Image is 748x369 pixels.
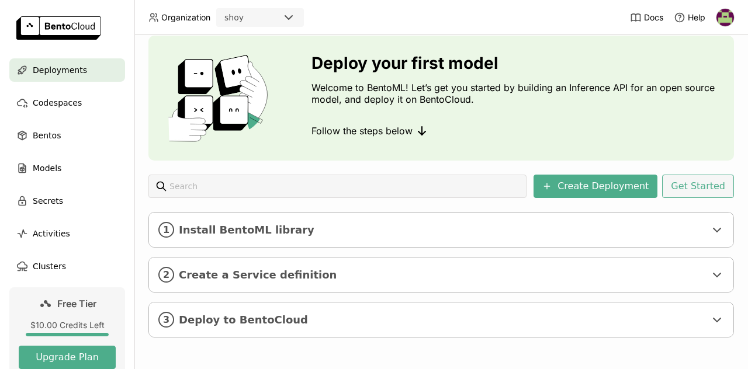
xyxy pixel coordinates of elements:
[179,269,705,281] span: Create a Service definition
[9,124,125,147] a: Bentos
[33,259,66,273] span: Clusters
[630,12,663,23] a: Docs
[644,12,663,23] span: Docs
[57,298,96,309] span: Free Tier
[662,175,734,198] button: Get Started
[19,320,116,330] div: $10.00 Credits Left
[158,222,174,238] i: 1
[9,58,125,82] a: Deployments
[9,255,125,278] a: Clusters
[311,54,725,72] h3: Deploy your first model
[688,12,705,23] span: Help
[9,222,125,245] a: Activities
[169,175,520,197] input: Search
[33,161,61,175] span: Models
[33,96,82,110] span: Codespaces
[311,82,725,105] p: Welcome to BentoML! Let’s get you started by building an Inference API for an open source model, ...
[224,12,244,23] div: shoy
[245,12,246,24] input: Selected shoy.
[534,175,657,198] button: Create Deployment
[179,314,705,326] span: Deploy to BentoCloud
[33,227,70,241] span: Activities
[16,16,101,40] img: logo
[33,194,63,208] span: Secrets
[149,213,733,247] div: 1Install BentoML library
[9,189,125,213] a: Secrets
[158,267,174,283] i: 2
[9,156,125,180] a: Models
[311,125,413,137] span: Follow the steps below
[33,128,61,142] span: Bentos
[19,346,116,369] button: Upgrade Plan
[674,12,705,23] div: Help
[158,54,283,142] img: cover onboarding
[149,257,733,292] div: 2Create a Service definition
[161,12,210,23] span: Organization
[9,91,125,114] a: Codespaces
[179,224,705,236] span: Install BentoML library
[716,9,734,26] img: shourya p
[149,302,733,337] div: 3Deploy to BentoCloud
[158,312,174,328] i: 3
[33,63,87,77] span: Deployments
